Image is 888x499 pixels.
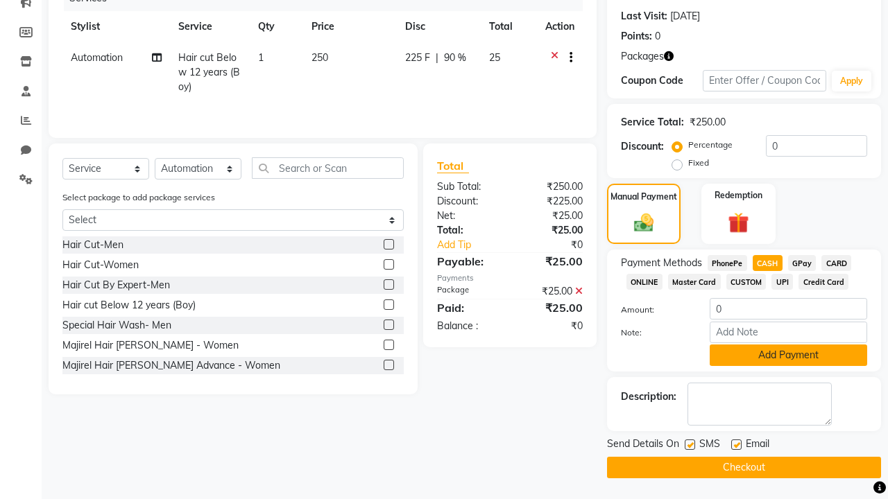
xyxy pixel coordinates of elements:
span: GPay [788,255,817,271]
input: Add Note [710,322,867,343]
div: Special Hair Wash- Men [62,318,171,333]
div: Description: [621,389,676,404]
div: Discount: [621,139,664,154]
span: 225 F [405,51,430,65]
div: [DATE] [670,9,700,24]
span: CUSTOM [726,274,767,290]
span: CARD [821,255,851,271]
label: Percentage [688,139,733,151]
div: Points: [621,29,652,44]
span: ONLINE [626,274,663,290]
a: Add Tip [427,238,524,252]
span: Packages [621,49,664,64]
label: Amount: [610,304,699,316]
div: ₹25.00 [510,209,593,223]
label: Note: [610,326,699,339]
div: ₹250.00 [690,115,726,130]
span: 25 [489,51,500,64]
span: Email [746,437,769,454]
input: Amount [710,298,867,319]
span: 1 [258,51,264,64]
label: Select package to add package services [62,191,215,204]
span: CASH [753,255,783,271]
span: Automation [71,51,123,64]
div: Hair Cut-Women [62,258,139,272]
div: ₹250.00 [510,180,593,194]
div: Hair Cut By Expert-Men [62,278,170,292]
div: Service Total: [621,115,684,130]
img: _gift.svg [721,210,756,236]
span: | [436,51,438,65]
div: Majirel Hair [PERSON_NAME] - Women [62,338,239,353]
div: 0 [655,29,660,44]
input: Search or Scan [252,157,404,179]
th: Total [481,11,537,42]
div: Payments [437,272,583,284]
img: _cash.svg [628,211,660,234]
span: SMS [699,437,720,454]
button: Checkout [607,457,881,478]
span: 90 % [444,51,466,65]
div: Net: [427,209,510,223]
div: ₹225.00 [510,194,593,209]
div: ₹0 [510,319,593,333]
label: Redemption [715,189,762,202]
span: Total [437,159,469,173]
span: Credit Card [799,274,848,290]
span: Send Details On [607,437,679,454]
div: ₹25.00 [510,223,593,238]
div: Majirel Hair [PERSON_NAME] Advance - Women [62,358,280,373]
button: Apply [832,71,871,91]
th: Price [303,11,398,42]
th: Disc [397,11,480,42]
div: Balance : [427,319,510,333]
span: Hair cut Below 12 years (Boy) [178,51,240,93]
span: PhonePe [708,255,747,271]
span: 250 [311,51,328,64]
th: Service [170,11,250,42]
span: UPI [771,274,793,290]
div: Package [427,284,510,299]
input: Enter Offer / Coupon Code [703,70,826,91]
div: ₹25.00 [510,299,593,316]
span: Payment Methods [621,256,702,270]
label: Fixed [688,157,709,169]
div: Paid: [427,299,510,316]
th: Qty [250,11,303,42]
div: Total: [427,223,510,238]
div: Coupon Code [621,73,703,88]
div: Discount: [427,194,510,209]
div: Hair cut Below 12 years (Boy) [62,298,196,313]
th: Stylist [62,11,170,42]
div: Sub Total: [427,180,510,194]
div: ₹25.00 [510,253,593,270]
div: Hair Cut-Men [62,238,123,252]
span: Master Card [668,274,721,290]
div: ₹25.00 [510,284,593,299]
div: Payable: [427,253,510,270]
th: Action [537,11,583,42]
button: Add Payment [710,344,867,366]
div: Last Visit: [621,9,667,24]
label: Manual Payment [610,191,677,203]
div: ₹0 [524,238,593,252]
